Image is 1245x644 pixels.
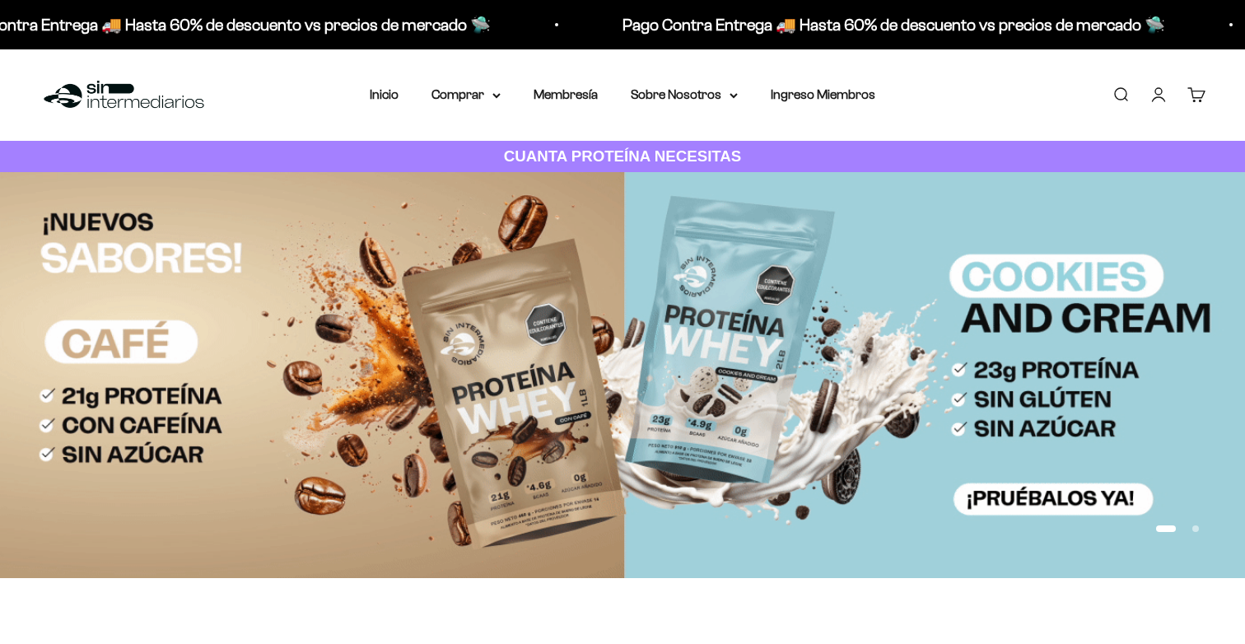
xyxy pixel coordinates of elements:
[771,87,875,101] a: Ingreso Miembros
[370,87,399,101] a: Inicio
[631,84,738,105] summary: Sobre Nosotros
[504,147,742,165] strong: CUANTA PROTEÍNA NECESITAS
[534,87,598,101] a: Membresía
[618,12,1161,38] p: Pago Contra Entrega 🚚 Hasta 60% de descuento vs precios de mercado 🛸
[431,84,501,105] summary: Comprar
